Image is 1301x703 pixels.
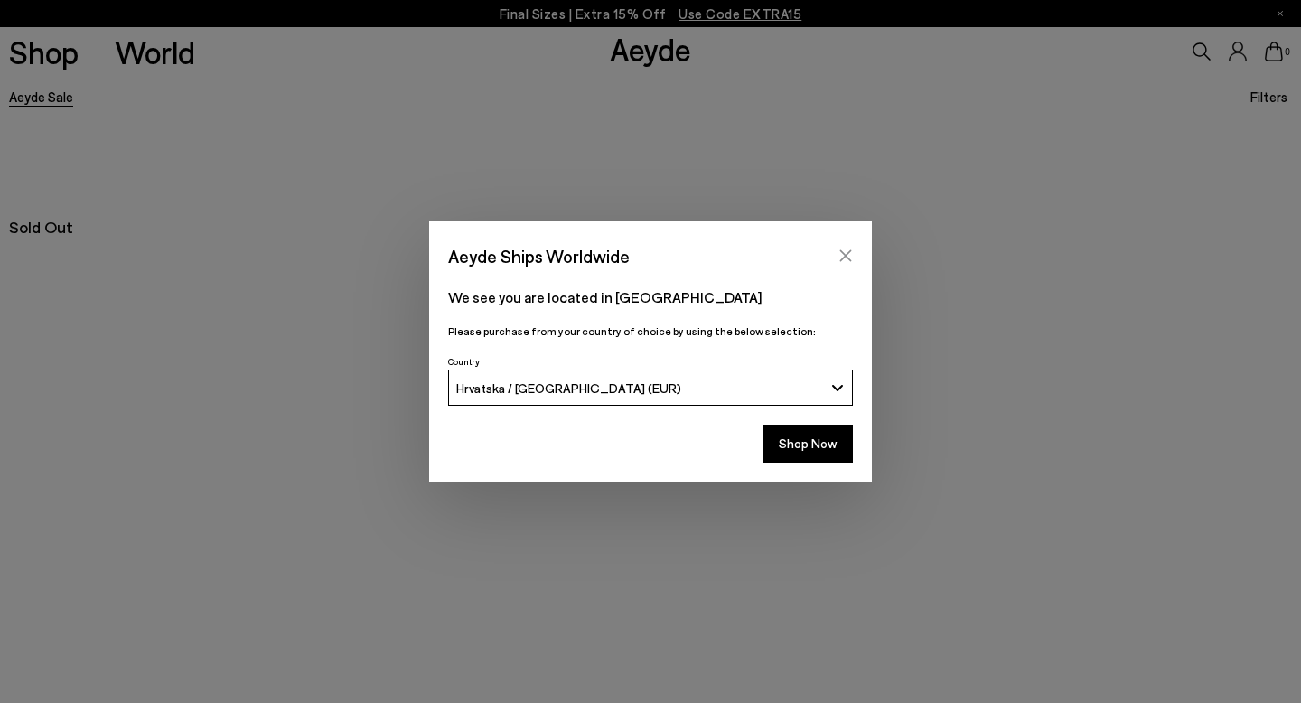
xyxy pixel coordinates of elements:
[456,380,681,396] span: Hrvatska / [GEOGRAPHIC_DATA] (EUR)
[832,242,859,269] button: Close
[763,425,853,463] button: Shop Now
[448,356,480,367] span: Country
[448,323,853,340] p: Please purchase from your country of choice by using the below selection:
[448,286,853,308] p: We see you are located in [GEOGRAPHIC_DATA]
[448,240,630,272] span: Aeyde Ships Worldwide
